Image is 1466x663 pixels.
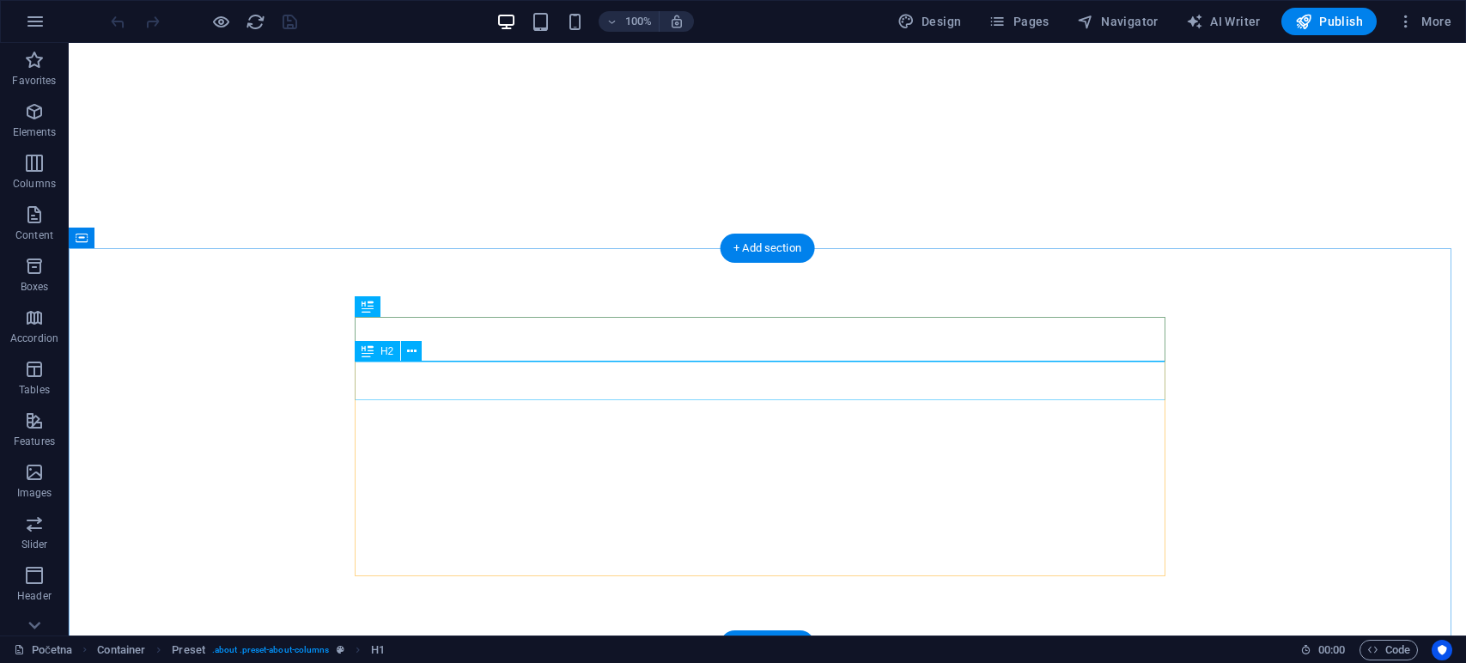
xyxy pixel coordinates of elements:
[891,8,969,35] div: Design (Ctrl+Alt+Y)
[15,228,53,242] p: Content
[599,11,660,32] button: 100%
[1360,640,1418,660] button: Code
[720,234,815,263] div: + Add section
[669,14,684,29] i: On resize automatically adjust zoom level to fit chosen device.
[1397,13,1451,30] span: More
[380,346,393,356] span: H2
[982,8,1055,35] button: Pages
[371,640,385,660] span: Click to select. Double-click to edit
[13,177,56,191] p: Columns
[21,280,49,294] p: Boxes
[720,630,815,660] div: + Add section
[19,383,50,397] p: Tables
[10,331,58,345] p: Accordion
[1186,13,1261,30] span: AI Writer
[988,13,1049,30] span: Pages
[1390,8,1458,35] button: More
[1367,640,1410,660] span: Code
[1432,640,1452,660] button: Usercentrics
[21,538,48,551] p: Slider
[1070,8,1165,35] button: Navigator
[12,74,56,88] p: Favorites
[337,645,344,654] i: This element is a customizable preset
[14,435,55,448] p: Features
[1330,643,1333,656] span: :
[97,640,145,660] span: Click to select. Double-click to edit
[624,11,652,32] h6: 100%
[245,11,265,32] button: reload
[1077,13,1159,30] span: Navigator
[17,486,52,500] p: Images
[897,13,962,30] span: Design
[210,11,231,32] button: Click here to leave preview mode and continue editing
[246,12,265,32] i: Reload page
[1179,8,1268,35] button: AI Writer
[13,125,57,139] p: Elements
[1281,8,1377,35] button: Publish
[212,640,330,660] span: . about .preset-about-columns
[172,640,205,660] span: Click to select. Double-click to edit
[14,640,72,660] a: Click to cancel selection. Double-click to open Pages
[1295,13,1363,30] span: Publish
[97,640,385,660] nav: breadcrumb
[17,589,52,603] p: Header
[891,8,969,35] button: Design
[1300,640,1346,660] h6: Session time
[1318,640,1345,660] span: 00 00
